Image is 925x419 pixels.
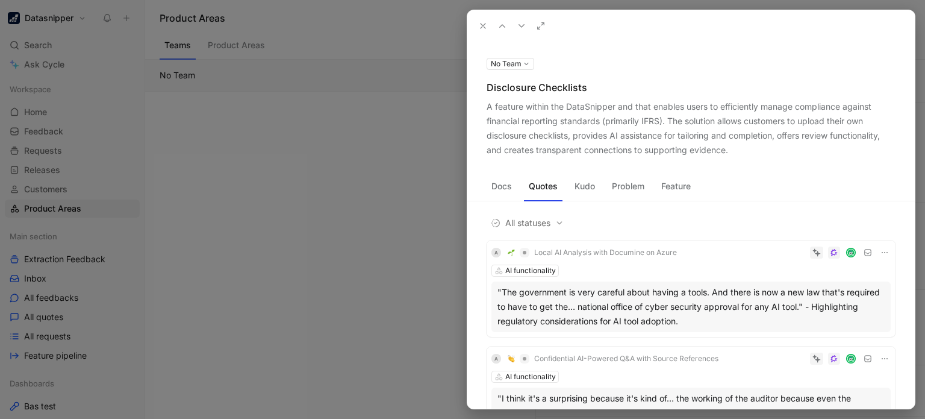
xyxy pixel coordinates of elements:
[656,177,696,196] button: Feature
[524,177,562,196] button: Quotes
[607,177,649,196] button: Problem
[497,285,885,329] div: "The government is very careful about having a tools. And there is now a new law that's required ...
[491,248,501,257] div: A
[570,177,600,196] button: Kudo
[491,354,501,364] div: A
[487,58,534,70] button: No Team
[534,354,718,364] span: Confidential AI-Powered Q&A with Source References
[508,249,515,256] img: 🌱
[487,215,568,231] button: All statuses
[503,351,723,366] button: 👏Confidential AI-Powered Q&A with Source References
[508,355,515,362] img: 👏
[487,177,517,196] button: Docs
[847,249,855,257] img: avatar
[487,99,895,157] div: A feature within the DataSnipper and that enables users to efficiently manage compliance against ...
[505,265,556,277] div: AI functionality
[534,248,677,257] span: Local AI Analysis with Documine on Azure
[491,216,564,230] span: All statuses
[503,245,681,260] button: 🌱Local AI Analysis with Documine on Azure
[487,80,895,95] div: Disclosure Checklists
[847,355,855,363] img: avatar
[505,371,556,383] div: AI functionality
